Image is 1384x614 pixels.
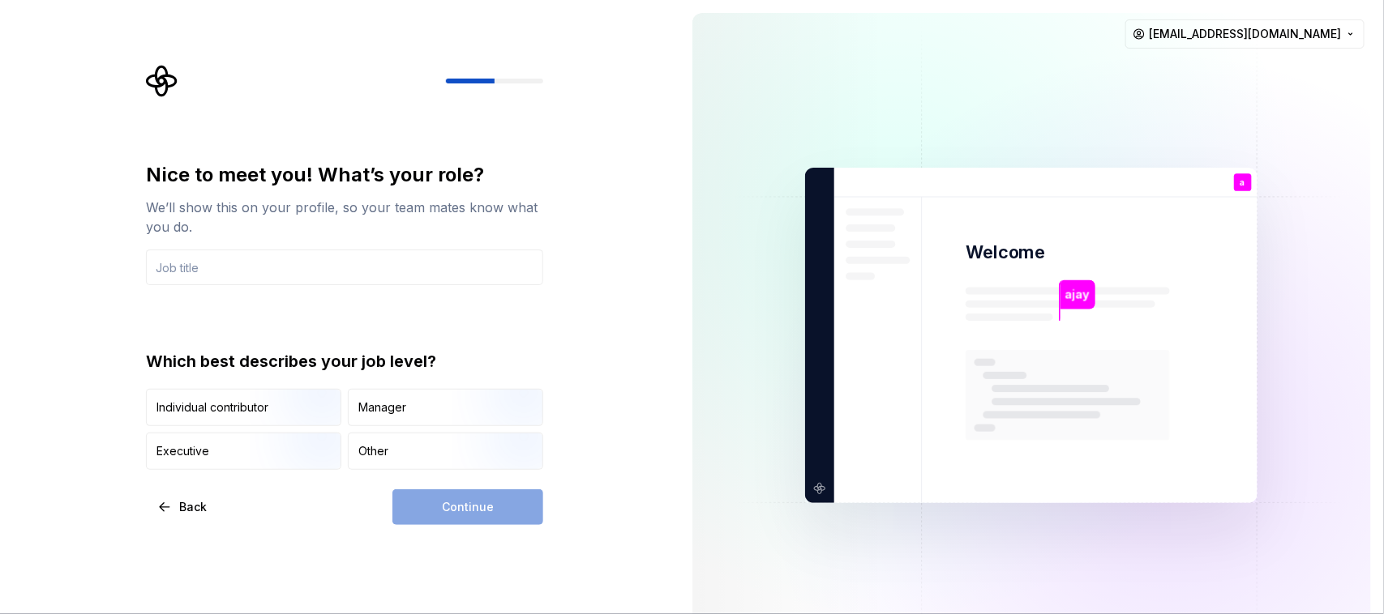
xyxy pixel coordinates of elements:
span: [EMAIL_ADDRESS][DOMAIN_NAME] [1149,26,1341,42]
div: Individual contributor [156,399,268,416]
svg: Supernova Logo [146,65,178,97]
input: Job title [146,249,543,285]
p: a [1240,178,1245,187]
div: Manager [358,399,406,416]
div: Executive [156,443,209,459]
span: Back [179,499,207,515]
div: Nice to meet you! What’s your role? [146,162,543,188]
p: ajay [1065,286,1090,304]
div: Other [358,443,388,459]
div: We’ll show this on your profile, so your team mates know what you do. [146,198,543,237]
button: Back [146,489,221,525]
button: [EMAIL_ADDRESS][DOMAIN_NAME] [1125,19,1365,49]
p: Welcome [966,241,1045,264]
div: Which best describes your job level? [146,350,543,373]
